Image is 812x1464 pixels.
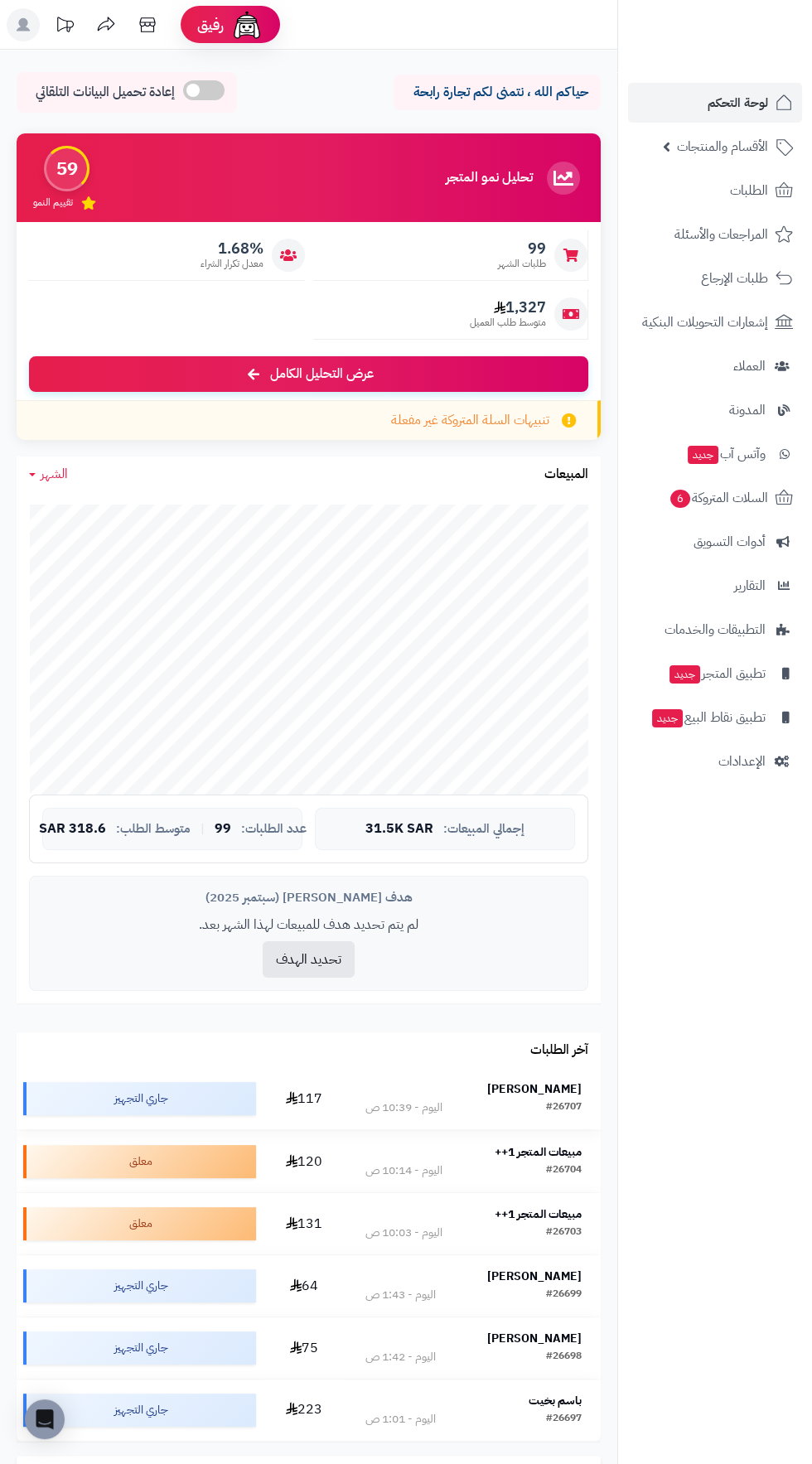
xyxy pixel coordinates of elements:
[487,1268,582,1285] strong: [PERSON_NAME]
[674,223,768,246] span: المراجعات والأسئلة
[215,822,231,837] span: 99
[44,8,85,46] a: تحديثات المنصة
[498,239,546,258] span: 99
[628,171,802,210] a: الطلبات
[23,1207,256,1240] div: معلق
[529,1392,582,1409] strong: باسم بخيت
[628,478,802,518] a: السلات المتروكة6
[650,706,766,729] span: تطبيق نقاط البيع
[263,1068,346,1129] td: 117
[391,411,549,430] span: تنبيهات السلة المتروكة غير مفعلة
[23,1331,256,1365] div: جاري التجهيز
[669,665,700,684] span: جديد
[628,346,802,386] a: العملاء
[546,1411,582,1428] div: #26697
[734,574,766,597] span: التقارير
[406,83,588,102] p: حياكم الله ، نتمنى لكم تجارة رابحة
[628,698,802,737] a: تطبيق نقاط البيعجديد
[201,257,263,271] span: معدل تكرار الشراء
[669,486,768,510] span: السلات المتروكة
[263,1317,346,1379] td: 75
[729,399,766,422] span: المدونة
[495,1143,582,1161] strong: مبيعات المتجر 1++
[628,434,802,474] a: وآتس آبجديد
[23,1269,256,1302] div: جاري التجهيز
[116,822,191,836] span: متوسط الطلب:
[628,83,802,123] a: لوحة التحكم
[230,8,263,41] img: ai-face.png
[23,1145,256,1178] div: معلق
[628,258,802,298] a: طلبات الإرجاع
[718,750,766,773] span: الإعدادات
[546,1349,582,1365] div: #26698
[628,522,802,562] a: أدوات التسويق
[263,1193,346,1254] td: 131
[628,654,802,693] a: تطبيق المتجرجديد
[701,267,768,290] span: طلبات الإرجاع
[546,1162,582,1179] div: #26704
[365,1349,436,1365] div: اليوم - 1:42 ص
[263,941,355,978] button: تحديد الهدف
[29,356,588,392] a: عرض التحليل الكامل
[263,1131,346,1192] td: 120
[733,355,766,378] span: العملاء
[546,1225,582,1241] div: #26703
[201,239,263,258] span: 1.68%
[365,1099,442,1116] div: اليوم - 10:39 ص
[241,822,307,836] span: عدد الطلبات:
[652,709,683,727] span: جديد
[39,822,106,837] span: 318.6 SAR
[25,1399,65,1439] div: Open Intercom Messenger
[665,618,766,641] span: التطبيقات والخدمات
[628,302,802,342] a: إشعارات التحويلات البنكية
[36,83,175,102] span: إعادة تحميل البيانات التلقائي
[201,823,205,835] span: |
[694,530,766,553] span: أدوات التسويق
[544,467,588,482] h3: المبيعات
[487,1080,582,1098] strong: [PERSON_NAME]
[495,1206,582,1223] strong: مبيعات المتجر 1++
[270,365,374,384] span: عرض التحليل الكامل
[669,489,690,508] span: 6
[628,215,802,254] a: المراجعات والأسئلة
[699,30,796,65] img: logo-2.png
[546,1287,582,1303] div: #26699
[446,171,533,186] h3: تحليل نمو المتجر
[365,1287,436,1303] div: اليوم - 1:43 ص
[470,316,546,330] span: متوسط طلب العميل
[365,1162,442,1179] div: اليوم - 10:14 ص
[263,1379,346,1441] td: 223
[365,1225,442,1241] div: اليوم - 10:03 ص
[29,465,68,484] a: الشهر
[546,1099,582,1116] div: #26707
[365,822,433,837] span: 31.5K SAR
[41,464,68,484] span: الشهر
[42,889,575,906] div: هدف [PERSON_NAME] (سبتمبر 2025)
[23,1082,256,1115] div: جاري التجهيز
[642,311,768,334] span: إشعارات التحويلات البنكية
[628,610,802,650] a: التطبيقات والخدمات
[668,662,766,685] span: تطبيق المتجر
[470,298,546,316] span: 1,327
[33,196,73,210] span: تقييم النمو
[628,742,802,781] a: الإعدادات
[197,15,224,35] span: رفيق
[498,257,546,271] span: طلبات الشهر
[365,1411,436,1428] div: اليوم - 1:01 ص
[23,1394,256,1427] div: جاري التجهيز
[443,822,524,836] span: إجمالي المبيعات:
[708,91,768,114] span: لوحة التحكم
[487,1330,582,1347] strong: [PERSON_NAME]
[688,446,718,464] span: جديد
[263,1255,346,1317] td: 64
[42,916,575,935] p: لم يتم تحديد هدف للمبيعات لهذا الشهر بعد.
[730,179,768,202] span: الطلبات
[628,390,802,430] a: المدونة
[677,135,768,158] span: الأقسام والمنتجات
[530,1043,588,1058] h3: آخر الطلبات
[686,442,766,466] span: وآتس آب
[628,566,802,606] a: التقارير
